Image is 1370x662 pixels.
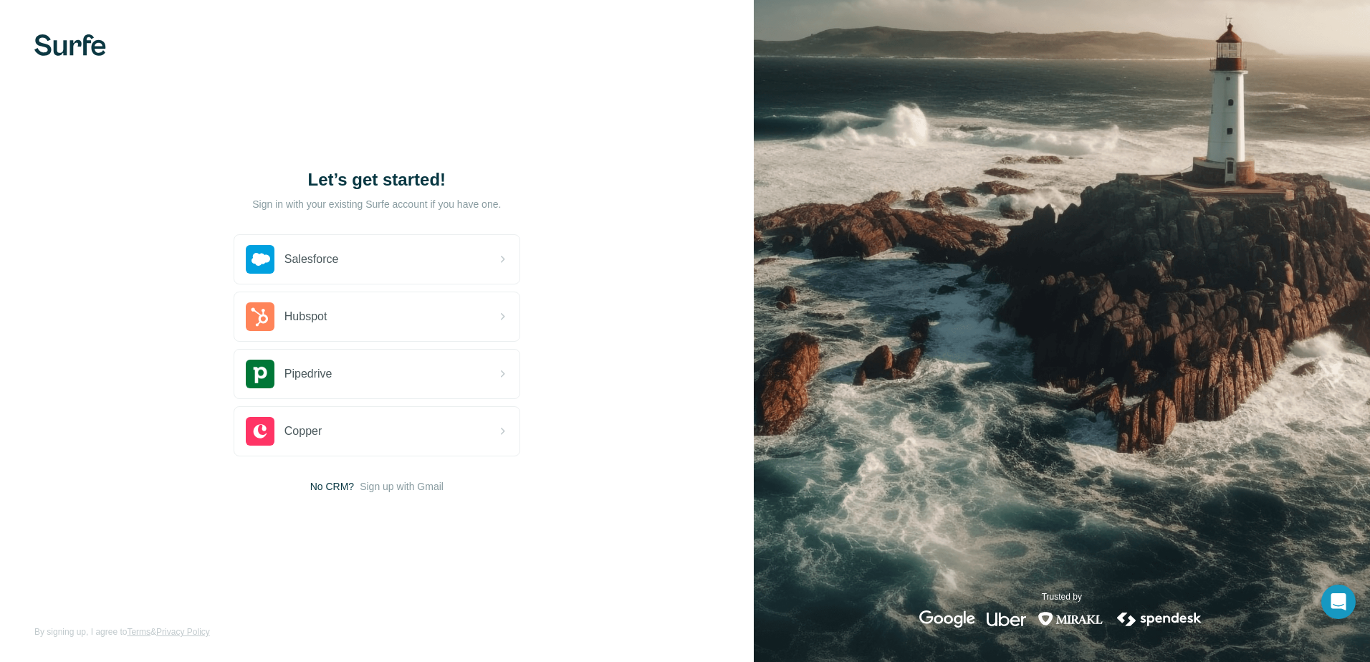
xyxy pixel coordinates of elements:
img: copper's logo [246,417,274,446]
div: Open Intercom Messenger [1321,585,1356,619]
button: Sign up with Gmail [360,479,444,494]
img: pipedrive's logo [246,360,274,388]
img: Surfe's logo [34,34,106,56]
img: spendesk's logo [1115,610,1204,628]
span: Hubspot [284,308,327,325]
span: By signing up, I agree to & [34,625,210,638]
span: No CRM? [310,479,354,494]
a: Privacy Policy [156,627,210,637]
span: Salesforce [284,251,339,268]
p: Trusted by [1042,590,1082,603]
img: salesforce's logo [246,245,274,274]
span: Pipedrive [284,365,332,383]
span: Copper [284,423,322,440]
a: Terms [127,627,150,637]
h1: Let’s get started! [234,168,520,191]
img: google's logo [919,610,975,628]
p: Sign in with your existing Surfe account if you have one. [252,197,501,211]
img: hubspot's logo [246,302,274,331]
img: mirakl's logo [1038,610,1103,628]
img: uber's logo [987,610,1026,628]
